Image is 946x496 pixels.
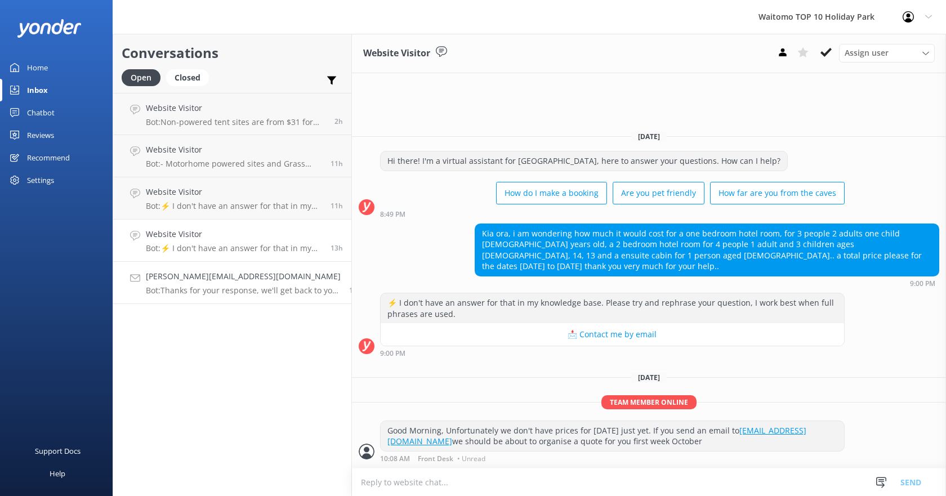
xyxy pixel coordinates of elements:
p: Bot: ⚡ I don't have an answer for that in my knowledge base. Please try and rephrase your questio... [146,243,322,253]
span: Assign user [845,47,889,59]
span: Sep 03 2025 10:25pm (UTC +12:00) Pacific/Auckland [331,201,343,211]
strong: 9:00 PM [380,350,405,357]
div: Good Morning, Unfortunately we don't have prices for [DATE] just yet. If you send an email to we ... [381,421,844,451]
div: Settings [27,169,54,191]
a: Website VisitorBot:Non-powered tent sites are from $31 for the first person, with an additional $... [113,93,351,135]
div: ⚡ I don't have an answer for that in my knowledge base. Please try and rephrase your question, I ... [381,293,844,323]
span: Sep 03 2025 09:00pm (UTC +12:00) Pacific/Auckland [331,243,343,253]
h4: Website Visitor [146,144,322,156]
button: How far are you from the caves [710,182,845,204]
div: Hi there! I'm a virtual assistant for [GEOGRAPHIC_DATA], here to answer your questions. How can I... [381,151,787,171]
div: Reviews [27,124,54,146]
a: Website VisitorBot:⚡ I don't have an answer for that in my knowledge base. Please try and rephras... [113,177,351,220]
a: [PERSON_NAME][EMAIL_ADDRESS][DOMAIN_NAME]Bot:Thanks for your response, we'll get back to you as s... [113,262,351,304]
a: Open [122,71,166,83]
div: Support Docs [35,440,81,462]
h3: Website Visitor [363,46,430,61]
h4: Website Visitor [146,228,322,240]
div: Help [50,462,65,485]
div: Kia ora, i am wondering how much it would cost for a one bedroom hotel room, for 3 people 2 adult... [475,224,939,276]
strong: 10:08 AM [380,455,410,462]
span: Sep 03 2025 10:50pm (UTC +12:00) Pacific/Auckland [331,159,343,168]
div: Sep 03 2025 09:00pm (UTC +12:00) Pacific/Auckland [475,279,939,287]
span: Sep 03 2025 04:04am (UTC +12:00) Pacific/Auckland [349,285,357,295]
div: Sep 03 2025 08:49pm (UTC +12:00) Pacific/Auckland [380,210,845,218]
button: Are you pet friendly [613,182,704,204]
div: Recommend [27,146,70,169]
a: [EMAIL_ADDRESS][DOMAIN_NAME] [387,425,806,447]
h4: [PERSON_NAME][EMAIL_ADDRESS][DOMAIN_NAME] [146,270,341,283]
img: yonder-white-logo.png [17,19,82,38]
a: Closed [166,71,215,83]
div: Assign User [839,44,935,62]
div: Open [122,69,160,86]
h2: Conversations [122,42,343,64]
p: Bot: Non-powered tent sites are from $31 for the first person, with an additional $30 for every e... [146,117,326,127]
span: Front Desk [418,455,453,462]
span: [DATE] [631,373,667,382]
span: [DATE] [631,132,667,141]
p: Bot: Thanks for your response, we'll get back to you as soon as we can during opening hours. [146,285,341,296]
p: Bot: ⚡ I don't have an answer for that in my knowledge base. Please try and rephrase your questio... [146,201,322,211]
div: Inbox [27,79,48,101]
div: Sep 04 2025 10:08am (UTC +12:00) Pacific/Auckland [380,454,845,462]
strong: 9:00 PM [910,280,935,287]
p: Bot: - Motorhome powered sites and Grass powered sites are $64 for 2 people per night. - Premium ... [146,159,322,169]
button: How do I make a booking [496,182,607,204]
span: Team member online [601,395,697,409]
strong: 8:49 PM [380,211,405,218]
a: Website VisitorBot:- Motorhome powered sites and Grass powered sites are $64 for 2 people per nig... [113,135,351,177]
div: Sep 03 2025 09:00pm (UTC +12:00) Pacific/Auckland [380,349,845,357]
div: Home [27,56,48,79]
div: Chatbot [27,101,55,124]
span: • Unread [457,455,485,462]
h4: Website Visitor [146,186,322,198]
div: Closed [166,69,209,86]
h4: Website Visitor [146,102,326,114]
a: Website VisitorBot:⚡ I don't have an answer for that in my knowledge base. Please try and rephras... [113,220,351,262]
span: Sep 04 2025 07:47am (UTC +12:00) Pacific/Auckland [334,117,343,126]
button: 📩 Contact me by email [381,323,844,346]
